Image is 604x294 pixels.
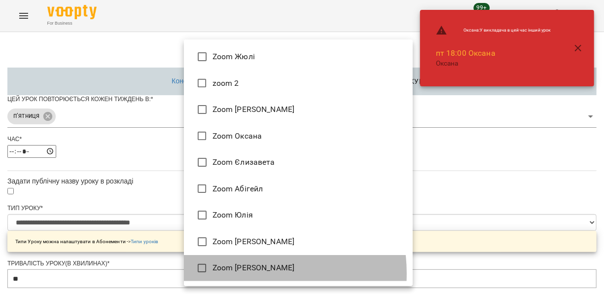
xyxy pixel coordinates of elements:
a: пт 18:00 Оксана [436,48,496,58]
li: Оксана : У викладача в цей час інший урок [428,21,559,40]
li: Zoom Жюлі [184,43,413,70]
li: Zoom [PERSON_NAME] [184,228,413,255]
p: Оксана [436,59,551,69]
li: Zoom [PERSON_NAME] [184,96,413,123]
li: Zoom Оксана [184,123,413,149]
li: zoom 2 [184,70,413,97]
li: Zoom Юлія [184,202,413,228]
li: Zoom [PERSON_NAME] [184,255,413,282]
li: Zoom Єлизавета [184,149,413,176]
li: Zoom Абігейл [184,176,413,202]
